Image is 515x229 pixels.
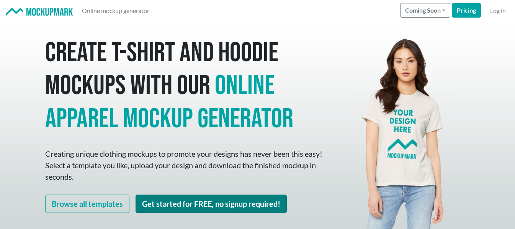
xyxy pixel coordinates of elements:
h1: Create T-shirt and hoodie mockups with our [45,37,325,136]
p: Creating unique clothing mockups to promote your designs has never been this easy! Select a templ... [45,148,325,182]
a: Get started for FREE, no signup required! [136,195,287,213]
span: online apparel mockup generator [45,69,293,135]
button: Coming Soon [400,3,450,18]
img: Mockup Mark [6,8,73,16]
a: Online mockup generator [79,3,152,18]
a: Log in [487,3,509,18]
a: Browse all templates [45,195,129,213]
a: Pricing [452,3,481,18]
